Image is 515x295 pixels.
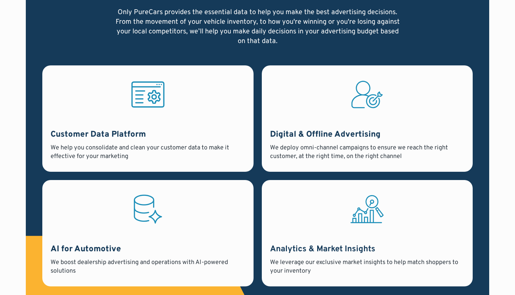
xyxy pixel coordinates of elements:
[270,258,465,275] div: We leverage our exclusive market insights to help match shoppers to your inventory
[51,244,245,255] h3: AI for Automotive
[270,129,465,141] h3: Digital & Offline Advertising
[51,144,245,161] div: We help you consolidate and clean your customer data to make it effective for your marketing
[51,129,245,141] h3: Customer Data Platform
[115,8,401,46] p: Only PureCars provides the essential data to help you make the best advertising decisions. From t...
[270,244,375,254] strong: Analytics & Market Insights
[51,258,245,275] div: We boost dealership advertising and operations with AI-powered solutions
[270,144,465,161] div: We deploy omni-channel campaigns to ensure we reach the right customer, at the right time, on the...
